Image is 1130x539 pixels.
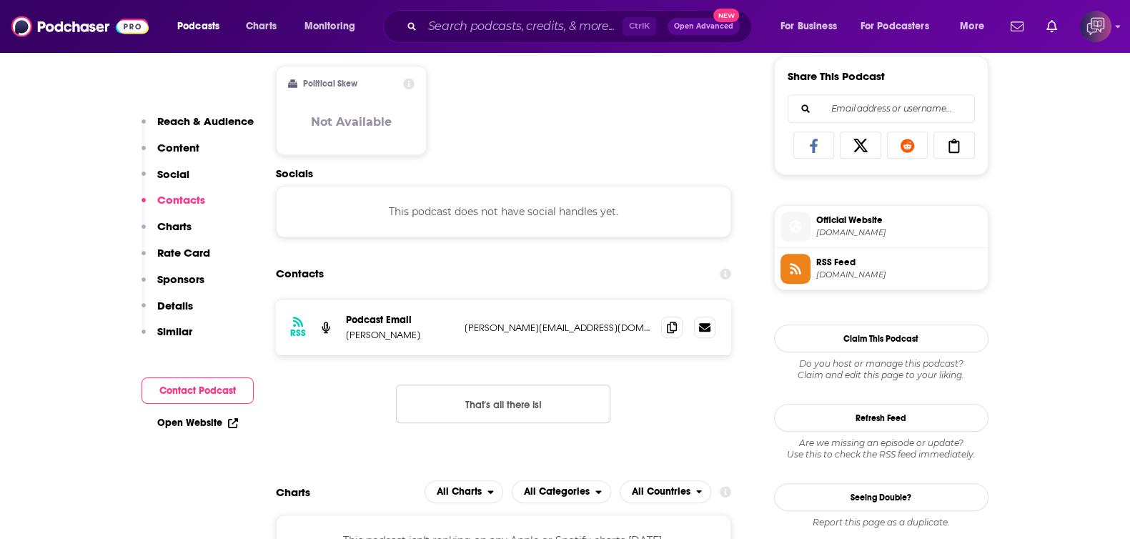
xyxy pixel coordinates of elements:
[713,9,739,22] span: New
[851,15,950,38] button: open menu
[157,141,199,154] p: Content
[674,23,733,30] span: Open Advanced
[933,132,975,159] a: Copy Link
[142,325,192,351] button: Similar
[437,487,482,497] span: All Charts
[816,214,982,227] span: Official Website
[142,272,204,299] button: Sponsors
[157,114,254,128] p: Reach & Audience
[157,219,192,233] p: Charts
[157,167,189,181] p: Social
[524,487,590,497] span: All Categories
[142,246,210,272] button: Rate Card
[620,480,712,503] h2: Countries
[346,314,453,326] p: Podcast Email
[276,186,732,237] div: This podcast does not have social handles yet.
[1080,11,1111,42] button: Show profile menu
[290,327,306,339] h3: RSS
[668,18,740,35] button: Open AdvancedNew
[780,254,982,284] a: RSS Feed[DOMAIN_NAME]
[1041,14,1063,39] a: Show notifications dropdown
[157,417,238,429] a: Open Website
[800,95,963,122] input: Email address or username...
[294,15,374,38] button: open menu
[816,256,982,269] span: RSS Feed
[512,480,611,503] button: open menu
[303,79,357,89] h2: Political Skew
[788,94,975,123] div: Search followers
[276,260,324,287] h2: Contacts
[11,13,149,40] img: Podchaser - Follow, Share and Rate Podcasts
[632,487,690,497] span: All Countries
[346,329,453,341] p: [PERSON_NAME]
[774,437,988,460] div: Are we missing an episode or update? Use this to check the RSS feed immediately.
[623,17,656,36] span: Ctrl K
[276,485,310,499] h2: Charts
[774,404,988,432] button: Refresh Feed
[177,16,219,36] span: Podcasts
[157,272,204,286] p: Sponsors
[422,15,623,38] input: Search podcasts, credits, & more...
[425,480,503,503] button: open menu
[465,322,650,334] p: [PERSON_NAME][EMAIL_ADDRESS][DOMAIN_NAME]
[311,115,392,129] h3: Not Available
[774,358,988,370] span: Do you host or manage this podcast?
[142,114,254,141] button: Reach & Audience
[157,246,210,259] p: Rate Card
[816,227,982,238] span: patternchangelab.com
[774,358,988,381] div: Claim and edit this page to your liking.
[142,167,189,194] button: Social
[157,325,192,338] p: Similar
[1080,11,1111,42] span: Logged in as corioliscompany
[246,16,277,36] span: Charts
[950,15,1002,38] button: open menu
[512,480,611,503] h2: Categories
[774,483,988,511] a: Seeing Double?
[397,10,765,43] div: Search podcasts, credits, & more...
[157,299,193,312] p: Details
[1005,14,1029,39] a: Show notifications dropdown
[167,15,238,38] button: open menu
[142,299,193,325] button: Details
[774,325,988,352] button: Claim This Podcast
[770,15,855,38] button: open menu
[788,69,885,83] h3: Share This Podcast
[960,16,984,36] span: More
[237,15,285,38] a: Charts
[142,193,205,219] button: Contacts
[1080,11,1111,42] img: User Profile
[142,141,199,167] button: Content
[142,377,254,404] button: Contact Podcast
[396,385,610,423] button: Nothing here.
[620,480,712,503] button: open menu
[816,269,982,280] span: feeds.alitu.com
[425,480,503,503] h2: Platforms
[840,132,881,159] a: Share on X/Twitter
[780,16,837,36] span: For Business
[861,16,929,36] span: For Podcasters
[774,517,988,528] div: Report this page as a duplicate.
[304,16,355,36] span: Monitoring
[157,193,205,207] p: Contacts
[780,212,982,242] a: Official Website[DOMAIN_NAME]
[142,219,192,246] button: Charts
[793,132,835,159] a: Share on Facebook
[276,167,732,180] h2: Socials
[887,132,928,159] a: Share on Reddit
